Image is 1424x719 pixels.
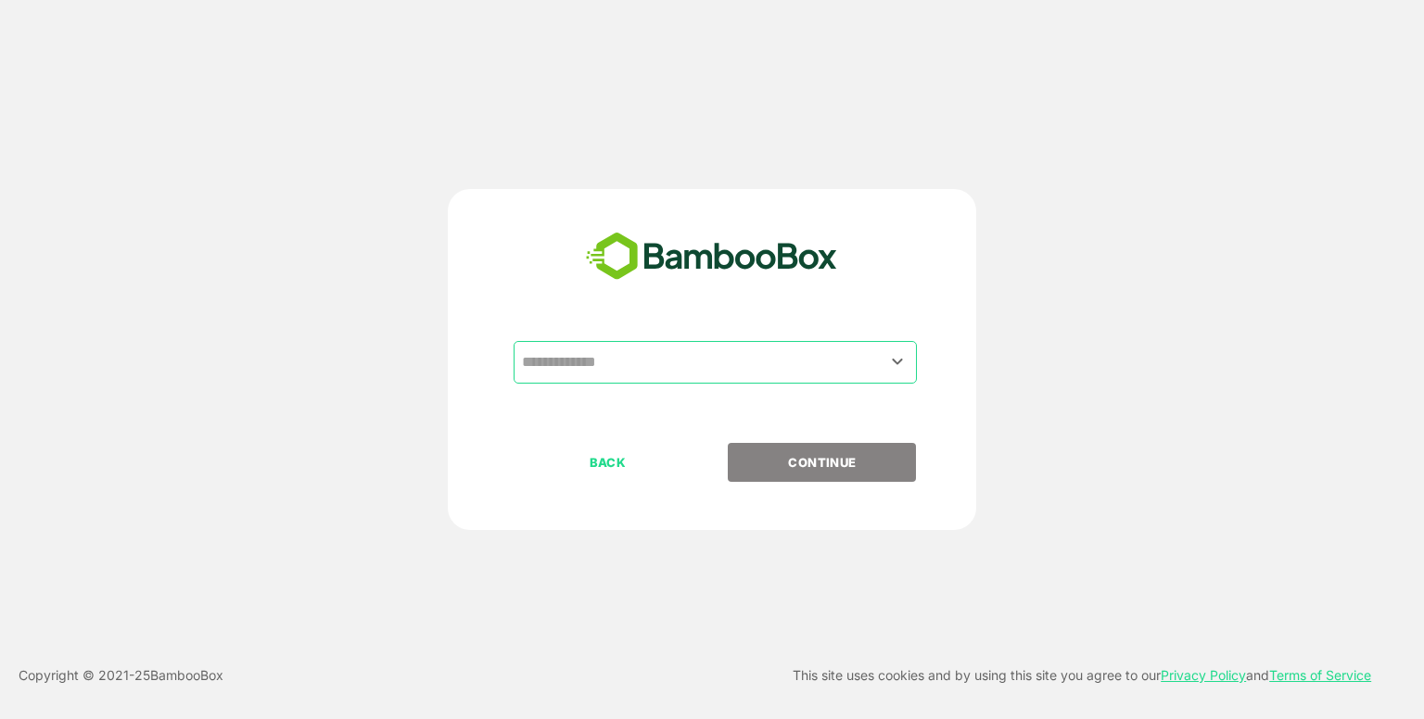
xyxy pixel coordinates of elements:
[728,443,916,482] button: CONTINUE
[514,443,702,482] button: BACK
[730,452,915,473] p: CONTINUE
[885,349,910,374] button: Open
[19,664,223,687] p: Copyright © 2021- 25 BambooBox
[793,664,1371,687] p: This site uses cookies and by using this site you agree to our and
[576,226,847,287] img: bamboobox
[515,452,701,473] p: BACK
[1269,667,1371,683] a: Terms of Service
[1161,667,1246,683] a: Privacy Policy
